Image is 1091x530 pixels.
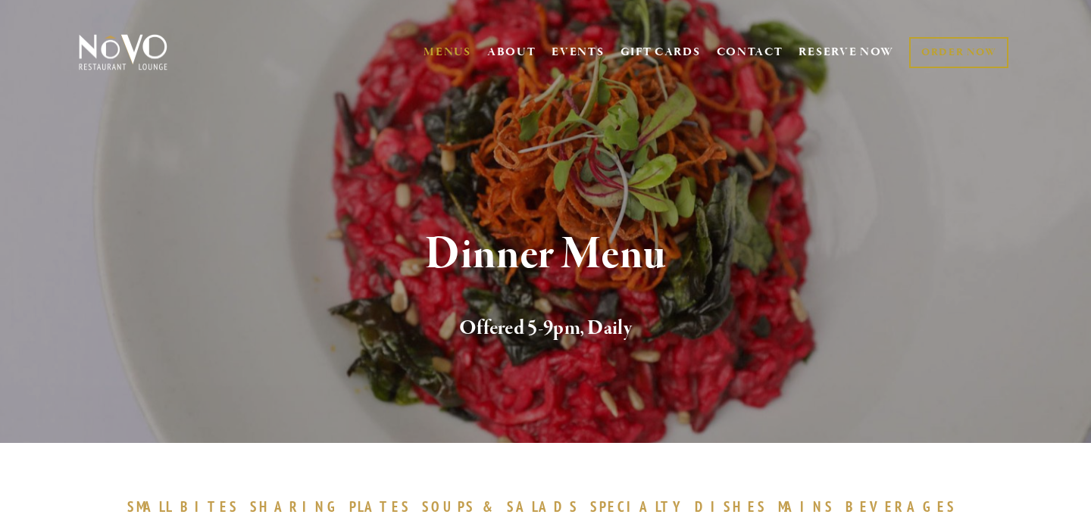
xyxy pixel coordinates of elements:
span: SALADS [507,497,580,516]
span: SOUPS [422,497,475,516]
span: DISHES [695,497,767,516]
a: RESERVE NOW [799,38,894,67]
span: SPECIALTY [590,497,687,516]
h1: Dinner Menu [104,230,987,279]
span: SMALL [127,497,173,516]
span: BEVERAGES [846,497,956,516]
span: BITES [180,497,239,516]
span: & [483,497,499,516]
a: SHARINGPLATES [250,497,418,516]
a: MAINS [778,497,842,516]
span: SHARING [250,497,342,516]
span: PLATES [349,497,411,516]
span: MAINS [778,497,835,516]
a: SMALLBITES [127,497,246,516]
a: ORDER NOW [909,37,1008,68]
a: SOUPS&SALADS [422,497,586,516]
a: BEVERAGES [846,497,964,516]
a: SPECIALTYDISHES [590,497,774,516]
a: CONTACT [717,38,783,67]
a: ABOUT [487,45,536,60]
a: EVENTS [552,45,604,60]
h2: Offered 5-9pm, Daily [104,313,987,344]
img: Novo Restaurant &amp; Lounge [76,33,170,71]
a: GIFT CARDS [621,38,701,67]
a: MENUS [424,45,471,60]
